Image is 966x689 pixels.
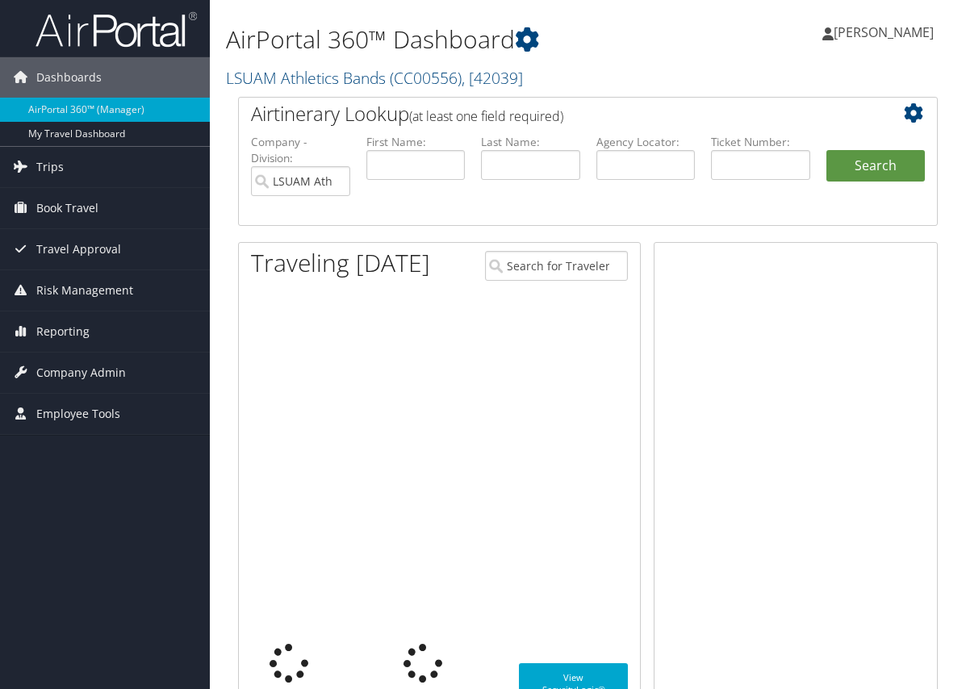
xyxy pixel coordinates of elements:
span: ( CC00556 ) [390,67,462,89]
label: First Name: [366,134,466,150]
span: Company Admin [36,353,126,393]
label: Last Name: [481,134,580,150]
a: [PERSON_NAME] [822,8,950,56]
span: Dashboards [36,57,102,98]
span: [PERSON_NAME] [834,23,934,41]
label: Agency Locator: [596,134,696,150]
span: Risk Management [36,270,133,311]
span: Trips [36,147,64,187]
label: Company - Division: [251,134,350,167]
h1: Traveling [DATE] [251,246,430,280]
img: airportal-logo.png [36,10,197,48]
button: Search [826,150,926,182]
span: Book Travel [36,188,98,228]
span: Reporting [36,311,90,352]
span: Employee Tools [36,394,120,434]
span: , [ 42039 ] [462,67,523,89]
span: Travel Approval [36,229,121,269]
h2: Airtinerary Lookup [251,100,867,127]
h1: AirPortal 360™ Dashboard [226,23,709,56]
span: (at least one field required) [409,107,563,125]
label: Ticket Number: [711,134,810,150]
input: Search for Traveler [485,251,628,281]
a: LSUAM Athletics Bands [226,67,523,89]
